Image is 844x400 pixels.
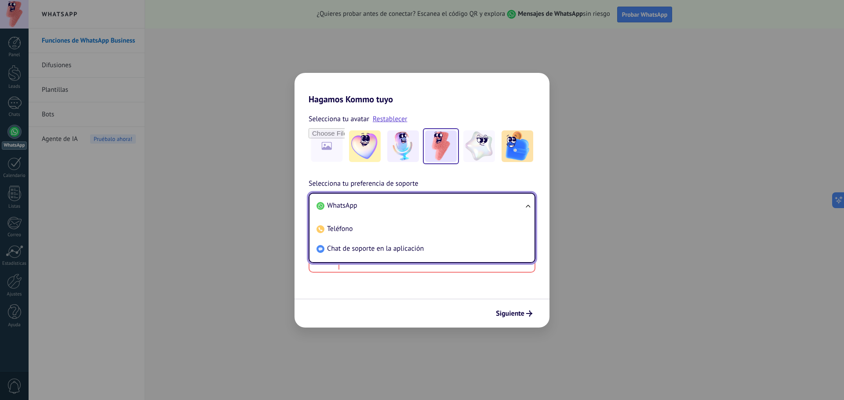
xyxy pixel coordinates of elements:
[492,306,536,321] button: Siguiente
[309,113,369,125] span: Selecciona tu avatar
[309,178,418,190] span: Selecciona tu preferencia de soporte
[387,130,419,162] img: -2.jpeg
[425,130,457,162] img: -3.jpeg
[463,130,495,162] img: -4.jpeg
[327,244,424,253] span: Chat de soporte en la aplicación
[502,130,533,162] img: -5.jpeg
[496,310,524,317] span: Siguiente
[295,73,549,105] h2: Hagamos Kommo tuyo
[327,201,357,210] span: WhatsApp
[327,224,353,233] span: Teléfono
[349,130,381,162] img: -1.jpeg
[373,115,407,123] a: Restablecer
